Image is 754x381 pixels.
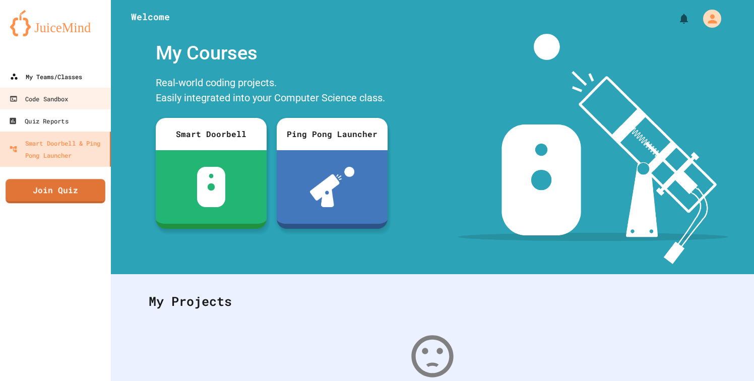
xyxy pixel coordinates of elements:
div: Quiz Reports [9,115,68,128]
div: Code Sandbox [10,93,69,105]
div: My Account [693,7,724,30]
img: banner-image-my-projects.png [458,34,728,264]
a: Join Quiz [6,179,105,203]
div: My Projects [139,282,726,321]
div: Ping Pong Launcher [277,118,388,150]
img: logo-orange.svg [10,10,101,36]
div: Smart Doorbell & Ping Pong Launcher [9,137,105,162]
img: ppl-with-ball.png [310,167,355,207]
div: Real-world coding projects. Easily integrated into your Computer Science class. [151,73,393,110]
img: sdb-white.svg [197,167,226,207]
div: My Teams/Classes [10,71,82,83]
div: My Courses [151,34,393,73]
div: Smart Doorbell [156,118,267,150]
div: My Notifications [659,10,693,27]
